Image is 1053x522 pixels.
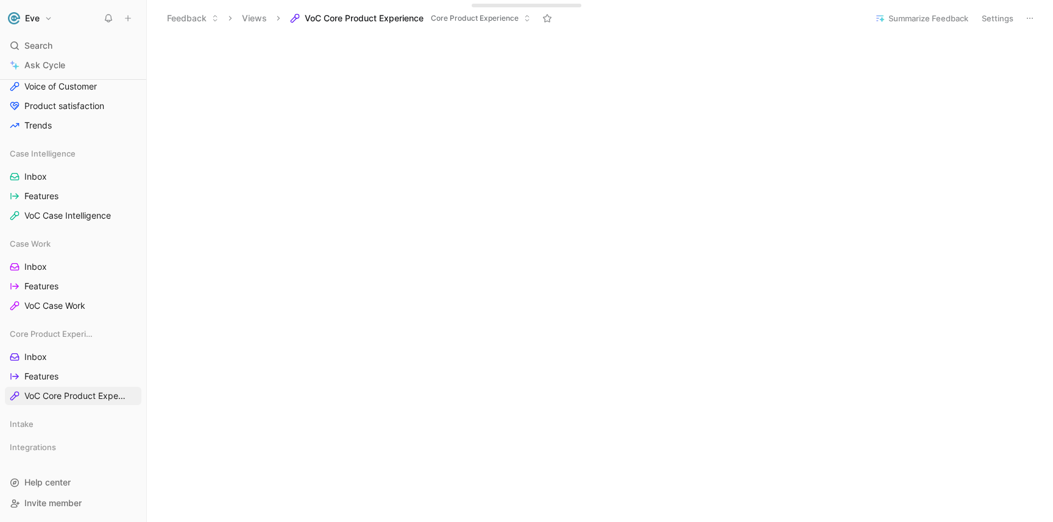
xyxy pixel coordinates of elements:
[5,54,141,135] div: DashboardsVoice of CustomerProduct satisfactionTrends
[24,370,58,383] span: Features
[24,58,65,72] span: Ask Cycle
[5,438,141,460] div: Integrations
[976,10,1019,27] button: Settings
[5,144,141,225] div: Case IntelligenceInboxFeaturesVoC Case Intelligence
[5,97,141,115] a: Product satisfaction
[24,498,82,508] span: Invite member
[5,258,141,276] a: Inbox
[5,187,141,205] a: Features
[870,10,974,27] button: Summarize Feedback
[24,119,52,132] span: Trends
[24,477,71,487] span: Help center
[24,190,58,202] span: Features
[5,348,141,366] a: Inbox
[5,144,141,163] div: Case Intelligence
[5,168,141,186] a: Inbox
[24,171,47,183] span: Inbox
[161,9,224,27] button: Feedback
[305,12,424,24] span: VoC Core Product Experience
[24,351,47,363] span: Inbox
[5,325,141,405] div: Core Product ExperienceInboxFeaturesVoC Core Product Experience
[5,116,141,135] a: Trends
[431,12,519,24] span: Core Product Experience
[5,77,141,96] a: Voice of Customer
[5,297,141,315] a: VoC Case Work
[10,238,51,250] span: Case Work
[5,37,141,55] div: Search
[24,300,85,312] span: VoC Case Work
[285,9,536,27] button: VoC Core Product ExperienceCore Product Experience
[24,261,47,273] span: Inbox
[5,235,141,253] div: Case Work
[5,206,141,225] a: VoC Case Intelligence
[5,277,141,295] a: Features
[5,473,141,492] div: Help center
[24,100,104,112] span: Product satisfaction
[5,387,141,405] a: VoC Core Product Experience
[5,494,141,512] div: Invite member
[10,441,56,453] span: Integrations
[5,415,141,437] div: Intake
[5,10,55,27] button: EveEve
[5,235,141,315] div: Case WorkInboxFeaturesVoC Case Work
[236,9,272,27] button: Views
[10,418,34,430] span: Intake
[24,38,52,53] span: Search
[5,56,141,74] a: Ask Cycle
[24,390,126,402] span: VoC Core Product Experience
[8,12,20,24] img: Eve
[10,147,76,160] span: Case Intelligence
[24,280,58,292] span: Features
[25,13,40,24] h1: Eve
[5,415,141,433] div: Intake
[24,210,111,222] span: VoC Case Intelligence
[5,325,141,343] div: Core Product Experience
[5,367,141,386] a: Features
[24,80,97,93] span: Voice of Customer
[5,438,141,456] div: Integrations
[10,328,93,340] span: Core Product Experience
